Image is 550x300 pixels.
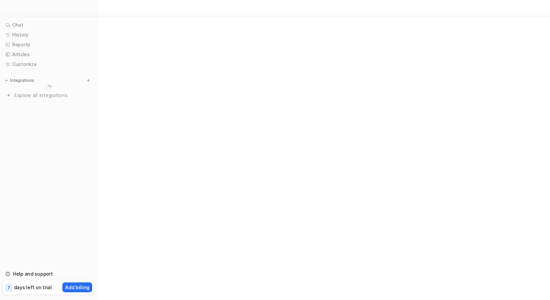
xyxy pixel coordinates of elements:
p: days left on trial [14,284,52,291]
button: Add billing [62,282,92,292]
a: Reports [3,40,95,49]
button: Integrations [3,77,36,84]
a: Explore all integrations [3,91,95,100]
img: menu_add.svg [86,78,91,83]
a: Help and support [3,269,95,279]
a: Chat [3,20,95,30]
p: Integrations [10,78,34,83]
p: 7 [7,285,10,291]
img: explore all integrations [5,92,12,99]
span: Explore all integrations [14,90,92,101]
a: Articles [3,50,95,59]
a: History [3,30,95,40]
img: expand menu [4,78,9,83]
p: Add billing [65,284,89,291]
a: Customize [3,60,95,69]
